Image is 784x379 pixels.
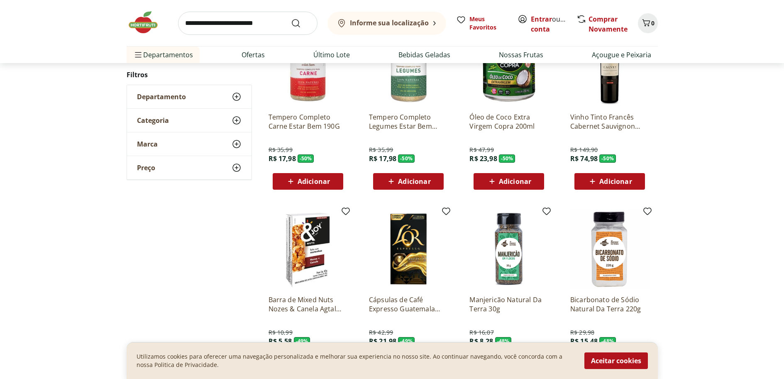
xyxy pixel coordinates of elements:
span: R$ 5,58 [269,337,292,346]
a: Tempero Completo Carne Estar Bem 190G [269,112,347,131]
span: R$ 16,07 [469,328,493,337]
button: Adicionar [574,173,645,190]
span: R$ 8,28 [469,337,493,346]
a: Barra de Mixed Nuts Nozes & Canela Agtal 60g [269,295,347,313]
span: R$ 47,99 [469,146,493,154]
span: Preço [137,164,155,172]
span: - 49 % [294,337,310,345]
button: Departamento [127,85,252,108]
button: Adicionar [373,173,444,190]
span: R$ 74,98 [570,154,598,163]
span: Adicionar [599,178,632,185]
img: Hortifruti [127,10,168,35]
img: Tempero Completo Legumes Estar Bem 190G [369,27,448,106]
button: Preço [127,156,252,179]
a: Tempero Completo Legumes Estar Bem 190G [369,112,448,131]
img: Vinho Tinto Francês Cabernet Sauvignon Calvet Varietals 750ml [570,27,649,106]
span: R$ 35,99 [369,146,393,154]
span: - 50 % [298,154,314,163]
span: R$ 23,98 [469,154,497,163]
span: 0 [651,19,655,27]
a: Ofertas [242,50,265,60]
span: - 48 % [599,337,616,345]
a: Meus Favoritos [456,15,508,32]
span: - 50 % [599,154,616,163]
span: R$ 21,98 [369,337,396,346]
span: ou [531,14,568,34]
a: Último Lote [313,50,350,60]
span: R$ 149,90 [570,146,598,154]
a: Óleo de Coco Extra Virgem Copra 200ml [469,112,548,131]
h2: Filtros [127,66,252,83]
span: R$ 17,98 [269,154,296,163]
span: Adicionar [499,178,531,185]
a: Criar conta [531,15,576,34]
span: R$ 15,48 [570,337,598,346]
span: - 49 % [398,337,415,345]
a: Vinho Tinto Francês Cabernet Sauvignon Calvet Varietals 750ml [570,112,649,131]
img: Óleo de Coco Extra Virgem Copra 200ml [469,27,548,106]
span: Marca [137,140,158,148]
button: Informe sua localização [327,12,446,35]
span: Adicionar [298,178,330,185]
span: Departamento [137,93,186,101]
p: Utilizamos cookies para oferecer uma navegação personalizada e melhorar sua experiencia no nosso ... [137,352,574,369]
b: Informe sua localização [350,18,429,27]
button: Marca [127,132,252,156]
img: Barra de Mixed Nuts Nozes & Canela Agtal 60g [269,210,347,289]
span: Departamentos [133,45,193,65]
img: Bicarbonato de Sódio Natural Da Terra 220g [570,210,649,289]
input: search [178,12,318,35]
button: Aceitar cookies [584,352,648,369]
img: Cápsulas de Café Expresso Guatemala L'OR 52g [369,210,448,289]
a: Açougue e Peixaria [592,50,651,60]
a: Comprar Novamente [589,15,628,34]
button: Adicionar [273,173,343,190]
a: Nossas Frutas [499,50,543,60]
span: R$ 17,98 [369,154,396,163]
a: Manjericão Natural Da Terra 30g [469,295,548,313]
span: - 48 % [495,337,512,345]
button: Submit Search [291,18,311,28]
span: R$ 29,98 [570,328,594,337]
span: - 50 % [398,154,415,163]
a: Bebidas Geladas [398,50,450,60]
span: R$ 42,99 [369,328,393,337]
button: Categoria [127,109,252,132]
span: Meus Favoritos [469,15,508,32]
span: Adicionar [398,178,430,185]
span: Categoria [137,116,169,125]
img: Tempero Completo Carne Estar Bem 190G [269,27,347,106]
span: R$ 10,99 [269,328,293,337]
button: Carrinho [638,13,658,33]
button: Menu [133,45,143,65]
a: Entrar [531,15,552,24]
img: Manjericão Natural Da Terra 30g [469,210,548,289]
span: - 50 % [499,154,515,163]
button: Adicionar [474,173,544,190]
a: Bicarbonato de Sódio Natural Da Terra 220g [570,295,649,313]
a: Cápsulas de Café Expresso Guatemala L'OR 52g [369,295,448,313]
span: R$ 35,99 [269,146,293,154]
